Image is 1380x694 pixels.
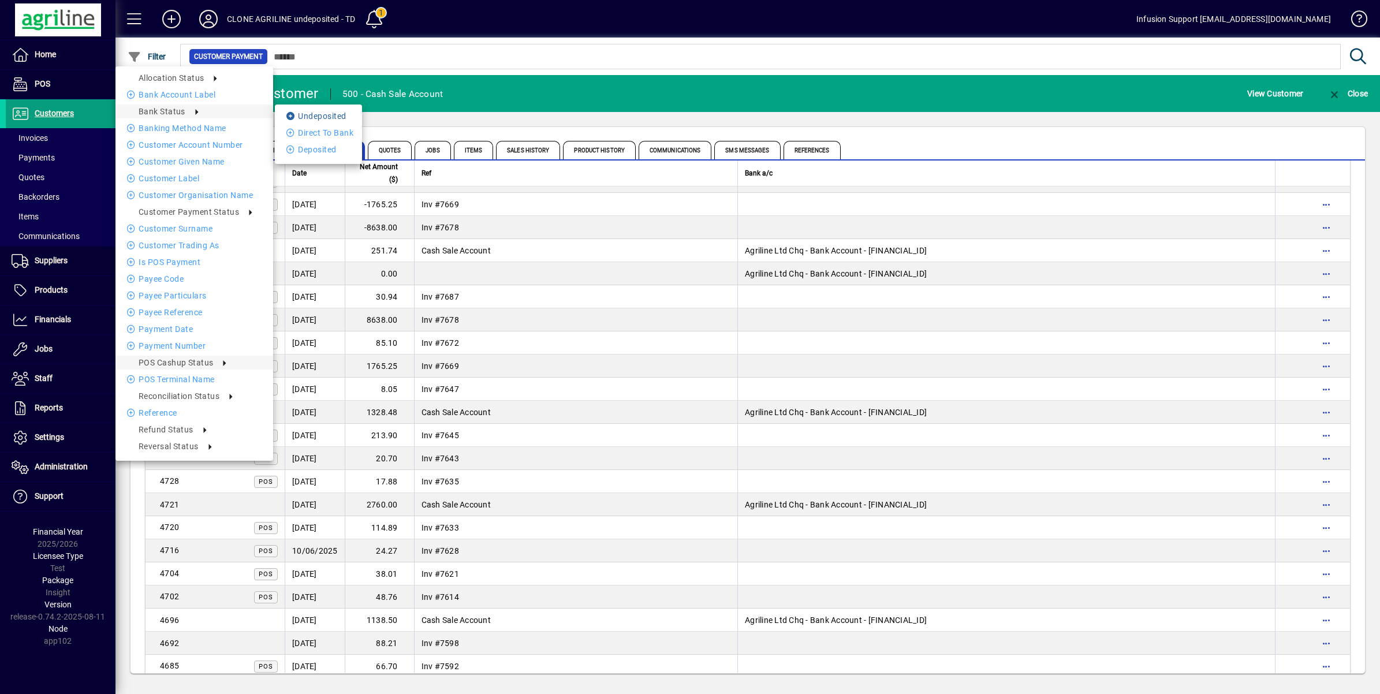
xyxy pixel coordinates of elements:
[115,138,273,152] li: Customer Account number
[139,107,185,116] span: Bank status
[275,126,362,140] li: Direct to bank
[115,322,273,336] li: Payment date
[139,442,199,451] span: Reversal status
[115,272,273,286] li: Payee Code
[115,289,273,303] li: Payee particulars
[139,358,213,367] span: POS Cashup Status
[115,238,273,252] li: Customer Trading as
[275,143,362,156] li: Deposited
[115,222,273,236] li: Customer Surname
[115,121,273,135] li: Banking method name
[275,109,362,123] li: Undeposited
[115,305,273,319] li: Payee reference
[139,207,239,217] span: Customer Payment Status
[139,391,219,401] span: Reconciliation Status
[115,339,273,353] li: Payment Number
[139,425,193,434] span: Refund status
[115,171,273,185] li: Customer label
[139,73,204,83] span: Allocation Status
[115,406,273,420] li: Reference
[115,372,273,386] li: POS terminal name
[115,155,273,169] li: Customer Given name
[115,255,273,269] li: Is POS payment
[115,188,273,202] li: Customer Organisation name
[115,88,273,102] li: Bank Account Label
